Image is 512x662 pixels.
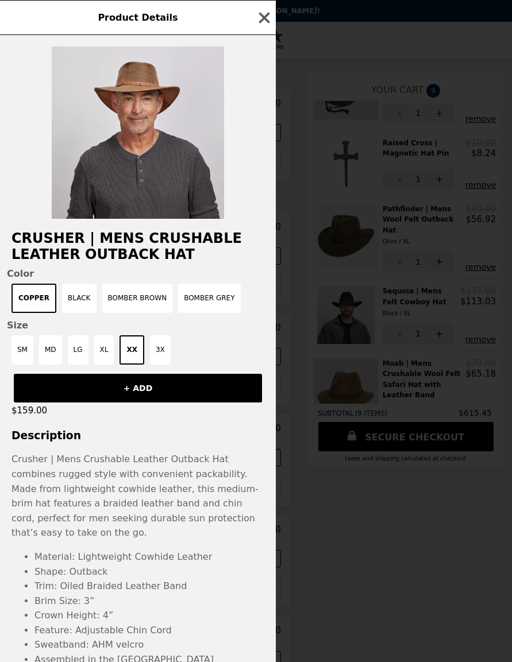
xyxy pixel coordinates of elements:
li: Crown Height: 4” [34,608,264,623]
button: Bomber Grey [178,284,240,313]
li: Sweatband: AHM velcro [34,637,264,652]
p: Crusher | Mens Crushable Leather Outback Hat combines rugged style with convenient packability. M... [11,452,264,540]
li: Shape: Outback [34,564,264,579]
button: Black [62,284,96,313]
li: Feature: Adjustable Chin Cord [34,623,264,638]
button: Copper [11,284,56,313]
span: Color [7,268,269,279]
button: + ADD [14,374,262,402]
button: XL [94,335,114,365]
button: LG [68,335,88,365]
button: Bomber Brown [102,284,173,313]
button: SM [11,335,33,365]
span: Size [7,320,269,331]
img: Copper / XX [52,47,224,219]
button: 3X [150,335,171,365]
li: Brim Size: 3” [34,594,264,609]
li: Trim: Oiled Braided Leather Band [34,579,264,594]
span: Product Details [98,12,178,23]
li: Material: Lightweight Cowhide Leather [34,549,264,564]
button: MD [39,335,62,365]
button: XX [120,335,144,365]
